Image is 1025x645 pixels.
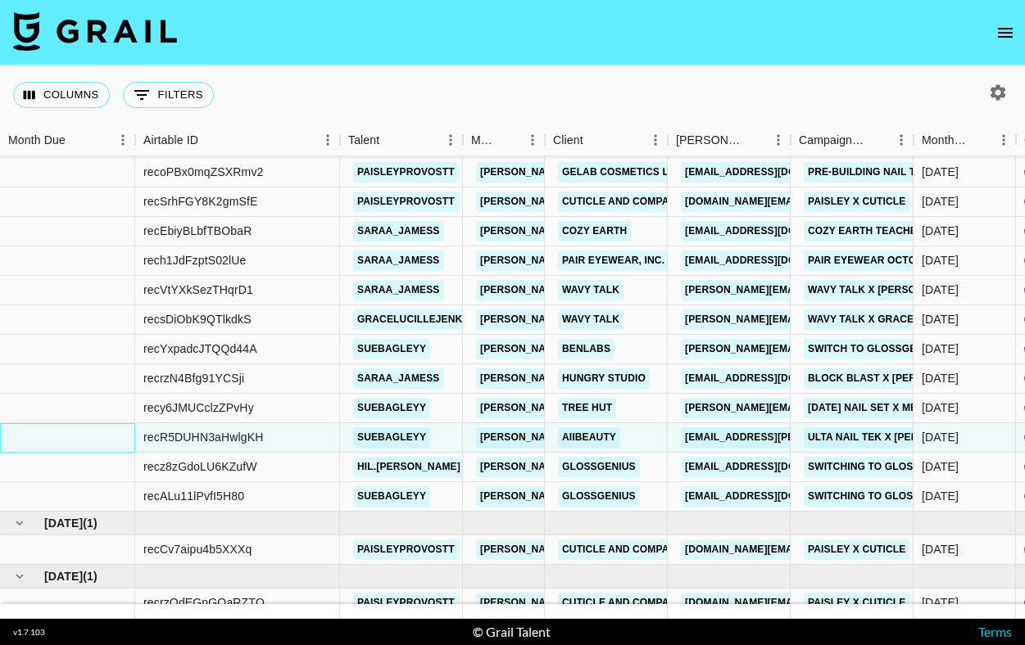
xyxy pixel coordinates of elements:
a: GlossGenius [558,486,640,507]
span: ( 1 ) [83,568,98,584]
div: recEbiyBLbfTBObaR [143,223,252,239]
a: Wavy Talk [558,309,624,330]
div: recz8zGdoLU6KZufW [143,458,257,475]
a: Ulta Nail Tek x [PERSON_NAME] [804,427,982,448]
a: saraa_jamess [353,221,444,241]
div: Campaign (Type) [791,124,914,156]
a: [PERSON_NAME][EMAIL_ADDRESS][PERSON_NAME][DOMAIN_NAME] [476,339,828,359]
a: suebagleyy [353,486,430,507]
div: Sep '25 [922,311,959,327]
a: aiibeauty [558,427,620,448]
a: Switching to GlossGenius x Sue [804,486,996,507]
div: recR5DUHN3aHwlgKH [143,429,263,445]
div: recoPBx0mqZSXRmv2 [143,164,263,180]
span: [DATE] [44,515,83,531]
div: Sep '25 [922,164,959,180]
a: saraa_jamess [353,368,444,389]
div: recVtYXkSezTHqrD1 [143,282,253,298]
button: Menu [315,128,340,152]
div: Sep '25 [922,429,959,445]
div: recCv7aipu4b5XXXq [143,541,252,557]
button: Sort [379,129,402,151]
button: Sort [497,129,520,151]
button: Sort [66,129,88,151]
a: Cuticle and Company [558,192,687,212]
a: [EMAIL_ADDRESS][DOMAIN_NAME] [681,486,864,507]
a: Gelab Cosmetics LLC [558,162,686,183]
a: [EMAIL_ADDRESS][DOMAIN_NAME] [681,162,864,183]
a: [PERSON_NAME][EMAIL_ADDRESS][PERSON_NAME][DOMAIN_NAME] [476,398,828,418]
div: Manager [471,124,497,156]
a: Terms [978,624,1012,639]
a: Cozy Earth [558,221,631,241]
a: [PERSON_NAME][EMAIL_ADDRESS][PERSON_NAME][DOMAIN_NAME] [476,368,828,389]
a: paisleyprovostt [353,539,459,560]
a: [PERSON_NAME][EMAIL_ADDRESS][PERSON_NAME][DOMAIN_NAME] [476,309,828,330]
button: Sort [743,129,766,151]
a: [PERSON_NAME][EMAIL_ADDRESS][PERSON_NAME][DOMAIN_NAME] [476,593,828,613]
div: Campaign (Type) [799,124,866,156]
button: hide children [8,512,31,534]
a: [PERSON_NAME][EMAIL_ADDRESS][PERSON_NAME][DOMAIN_NAME] [476,486,828,507]
div: recALu11lPvfI5H80 [143,488,244,504]
div: Sep '25 [922,193,959,210]
button: Menu [766,128,791,152]
a: [DATE] Nail Set x Meyow scrub [804,398,983,418]
a: paisleyprovostt [353,162,459,183]
div: recrzOdEGnGQaRZTQ [143,594,265,611]
div: © Grail Talent [473,624,551,640]
a: Tree Hut [558,398,616,418]
button: Sort [968,129,991,151]
a: [PERSON_NAME][EMAIL_ADDRESS][PERSON_NAME][DOMAIN_NAME] [476,539,828,560]
div: Sep '25 [922,399,959,416]
a: Paisley x Cuticle [804,539,909,560]
a: [PERSON_NAME][EMAIL_ADDRESS][PERSON_NAME][DOMAIN_NAME] [476,280,828,300]
div: Sep '25 [922,252,959,268]
button: Menu [520,128,545,152]
a: suebagleyy [353,398,430,418]
button: Sort [198,129,221,151]
div: Client [545,124,668,156]
div: Oct '25 [922,541,959,557]
button: Select columns [13,82,110,108]
div: Sep '25 [922,370,959,386]
a: [DOMAIN_NAME][EMAIL_ADDRESS][DOMAIN_NAME] [681,593,946,613]
a: Pre-Building Nail Tips [804,162,936,183]
div: Sep '25 [922,341,959,357]
a: [PERSON_NAME][EMAIL_ADDRESS][PERSON_NAME][DOMAIN_NAME] [476,221,828,241]
a: [EMAIL_ADDRESS][DOMAIN_NAME] [681,250,864,271]
div: Month Due [922,124,968,156]
a: [EMAIL_ADDRESS][PERSON_NAME][DOMAIN_NAME] [681,427,948,448]
button: open drawer [989,16,1022,49]
button: Menu [643,128,668,152]
div: Airtable ID [135,124,340,156]
a: [PERSON_NAME][EMAIL_ADDRESS][PERSON_NAME][DOMAIN_NAME] [476,192,828,212]
div: v 1.7.103 [13,627,45,638]
a: BENlabs [558,339,615,359]
a: hil.[PERSON_NAME] [353,457,465,477]
a: [DOMAIN_NAME][EMAIL_ADDRESS][DOMAIN_NAME] [681,539,946,560]
div: Month Due [914,124,1016,156]
a: [PERSON_NAME][EMAIL_ADDRESS][DOMAIN_NAME] [681,280,948,300]
button: Sort [866,129,889,151]
a: paisleyprovostt [353,192,459,212]
a: [EMAIL_ADDRESS][DOMAIN_NAME] [681,221,864,241]
a: [DOMAIN_NAME][EMAIL_ADDRESS][DOMAIN_NAME] [681,192,946,212]
div: Sep '25 [922,223,959,239]
a: Paisley x Cuticle [804,192,909,212]
div: recYxpadcJTQQd44A [143,341,257,357]
a: [PERSON_NAME][EMAIL_ADDRESS][DOMAIN_NAME] [681,309,948,330]
a: Switch to GlossGenius x Sue [804,339,977,359]
a: Cuticle and Company [558,593,687,613]
button: Sort [583,129,606,151]
div: Client [553,124,583,156]
a: saraa_jamess [353,250,444,271]
div: recy6JMUCclzZPvHy [143,399,254,416]
div: recSrhFGY8K2gmSfE [143,193,258,210]
button: Show filters [123,82,214,108]
div: Talent [348,124,379,156]
div: Airtable ID [143,124,198,156]
div: Sep '25 [922,488,959,504]
div: recrzN4Bfg91YCSji [143,370,244,386]
div: Nov '25 [922,594,959,611]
